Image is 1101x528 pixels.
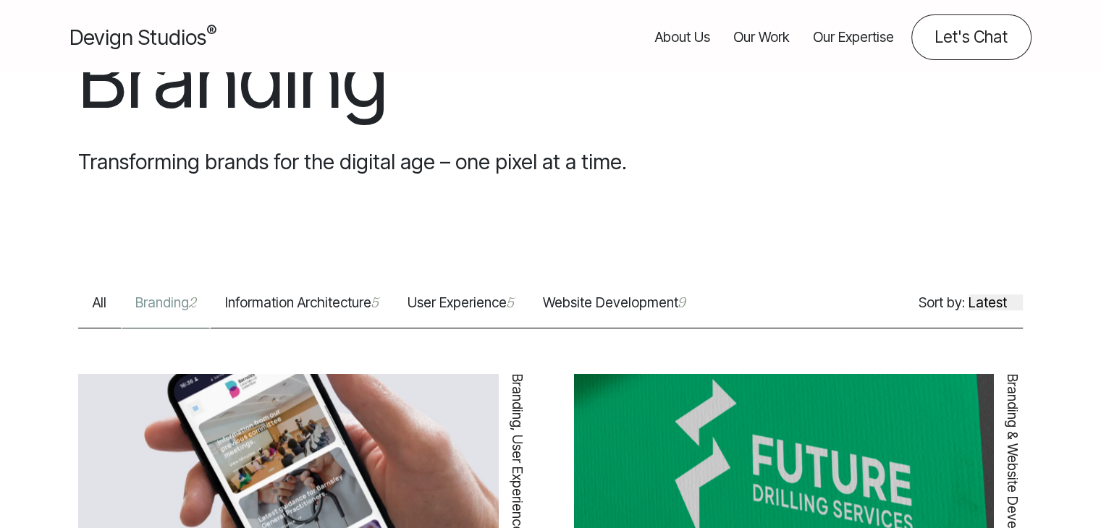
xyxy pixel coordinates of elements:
[78,293,121,328] a: All
[678,294,686,312] em: 9
[507,294,514,312] em: 5
[655,14,710,60] a: About Us
[911,14,1032,60] a: Contact us about your project
[121,293,211,328] a: Browse our Branding projects
[371,294,379,312] em: 5
[206,22,216,41] sup: ®
[733,14,790,60] a: Our Work
[78,34,775,123] h1: Branding
[919,293,965,314] label: Sort by:
[78,146,775,177] p: Transforming brands for the digital age – one pixel at a time.
[189,294,196,312] em: 2
[393,293,528,328] a: Browse our User Experience projects
[211,293,393,328] a: Browse our Information Architecture projects
[69,22,216,53] a: Devign Studios® Homepage
[813,14,894,60] a: Our Expertise
[528,293,700,328] a: Browse our Website Development projects
[69,25,216,50] span: Devign Studios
